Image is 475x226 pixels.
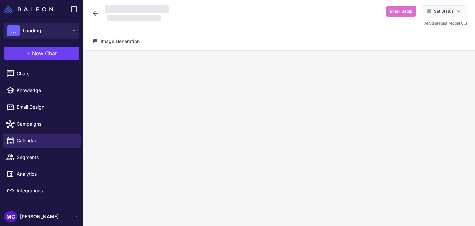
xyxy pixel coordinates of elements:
div: MC [4,211,17,222]
span: Set Status [434,8,453,14]
span: New Chat [32,49,57,57]
a: Chats [3,67,81,81]
a: Knowledge [3,83,81,97]
button: Image Generation [89,35,144,48]
a: Analytics [3,167,81,181]
a: Email Design [3,100,81,114]
span: Analytics [17,170,75,178]
span: AI Strategist Model 0.3 [424,21,467,26]
button: +New Chat [4,47,79,60]
a: Calendar [3,134,81,148]
span: Segments [17,154,75,161]
span: Chats [17,70,75,77]
a: Campaigns [3,117,81,131]
a: Segments [3,150,81,164]
span: Image Generation [101,38,140,45]
span: Email Design [17,103,75,111]
div: ... [7,25,20,36]
span: + [27,49,31,57]
span: Integrations [17,187,75,194]
img: Raleon Logo [4,5,53,13]
a: Raleon Logo [4,5,56,13]
span: Calendar [17,137,75,144]
span: Knowledge [17,87,75,94]
span: Loading... [23,27,45,34]
span: Campaigns [17,120,75,128]
span: Email Setup [390,8,412,14]
a: Integrations [3,184,81,198]
button: Email Setup [386,6,416,17]
button: ...Loading... [4,23,79,39]
span: [PERSON_NAME] [20,213,59,220]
